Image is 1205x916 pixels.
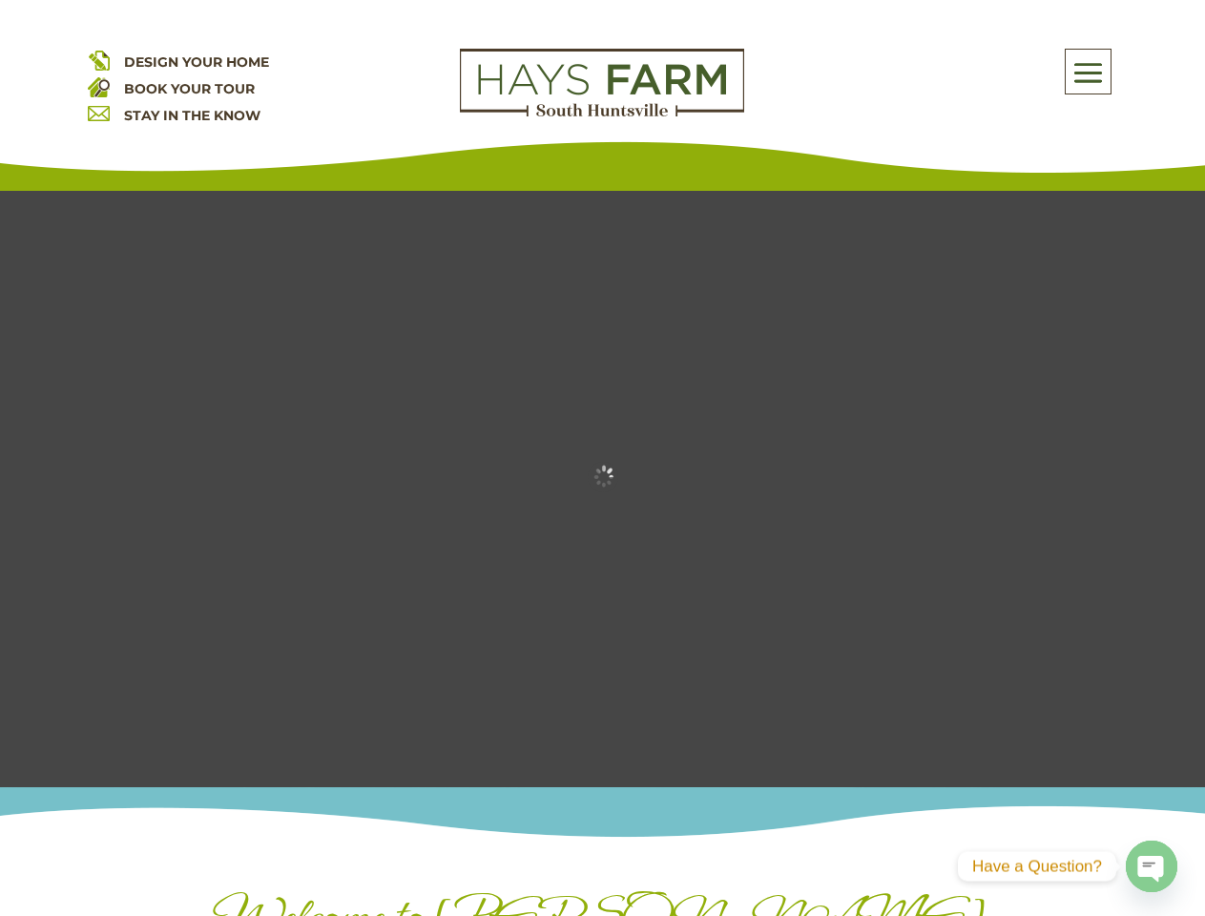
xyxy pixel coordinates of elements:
[124,107,260,124] a: STAY IN THE KNOW
[88,75,110,97] img: book your home tour
[124,53,269,71] a: DESIGN YOUR HOME
[460,49,744,117] img: Logo
[124,80,255,97] a: BOOK YOUR TOUR
[460,104,744,121] a: hays farm homes huntsville development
